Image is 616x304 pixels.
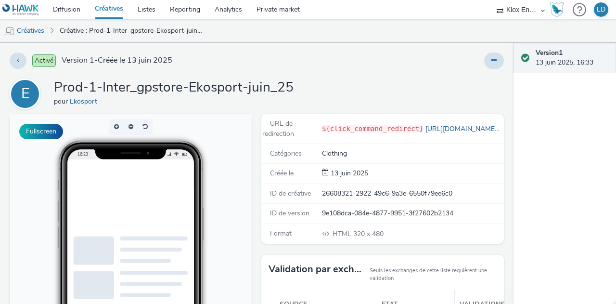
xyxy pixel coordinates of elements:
span: pour [54,97,70,106]
span: Activé [32,54,56,67]
div: LD [597,2,605,17]
img: mobile [5,26,14,36]
a: Hawk Academy [550,2,568,17]
strong: Version 1 [536,48,563,57]
div: 13 juin 2025, 16:33 [536,48,608,68]
button: Fullscreen [19,124,63,139]
img: undefined Logo [2,4,39,16]
a: [URL][DOMAIN_NAME][PERSON_NAME] [423,124,554,133]
a: E [10,89,44,98]
h1: Prod-1-Inter_gpstore-Ekosport-juin_25 [54,79,294,97]
div: Clothing [322,149,503,159]
span: Format [270,229,292,238]
li: Ordinateur [162,211,230,223]
span: Catégories [270,149,302,158]
code: ${click_command_redirect} [322,125,423,132]
div: Création 13 juin 2025, 16:33 [329,169,368,178]
div: 9e108dca-084e-4877-9951-3f27602b2134 [322,209,503,218]
img: Hawk Academy [550,2,564,17]
a: Créative : Prod-1-Inter_gpstore-Ekosport-juin_25 [55,19,209,42]
span: ID de version [270,209,309,218]
a: Ekosport [70,97,101,106]
li: Smartphone [162,199,230,211]
span: QR Code [175,225,198,231]
span: Smartphone [175,202,206,208]
div: E [21,80,29,107]
span: 320 x 480 [332,229,384,238]
span: 16:23 [68,37,78,42]
small: Seuls les exchanges de cette liste requièrent une validation [370,267,497,283]
span: URL de redirection [262,119,294,138]
div: 26608321-2922-49c6-9a3e-6550f79ee6c0 [322,189,503,198]
h3: Validation par exchange [269,262,364,277]
span: Version 1 - Créée le 13 juin 2025 [62,55,172,66]
span: HTML [333,229,353,238]
li: QR Code [162,223,230,234]
span: Ordinateur [175,214,202,220]
span: 13 juin 2025 [329,169,368,178]
span: Créée le [270,169,294,178]
span: ID de créative [270,189,311,198]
